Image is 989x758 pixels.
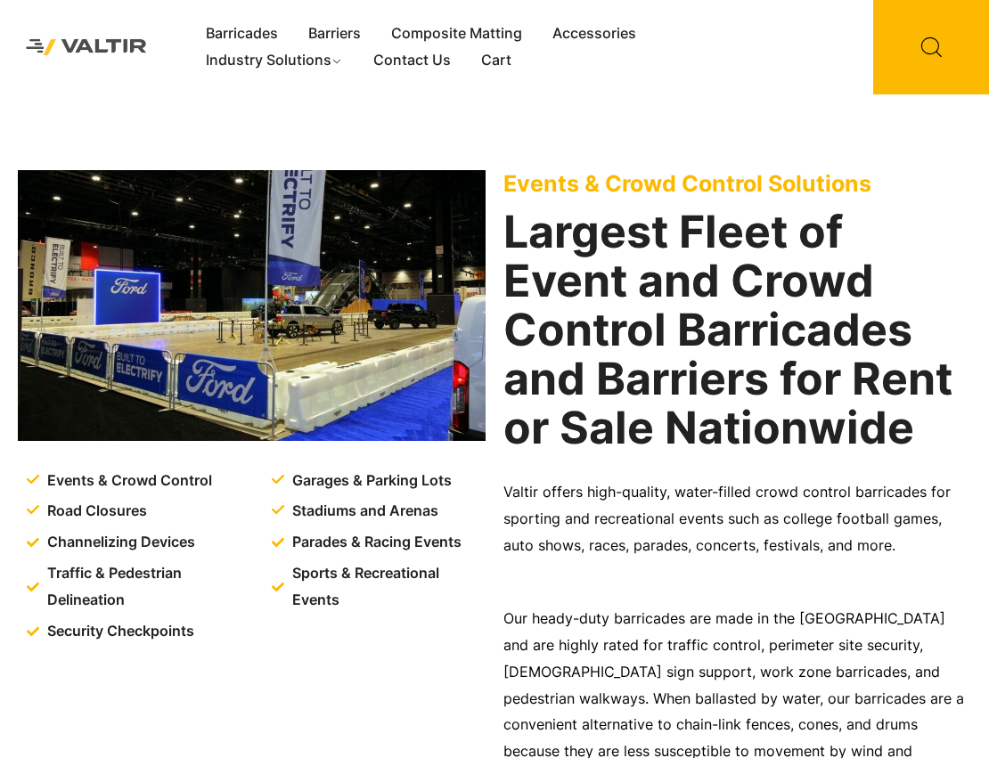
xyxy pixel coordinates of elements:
a: Barriers [293,20,376,47]
p: Valtir offers high-quality, water-filled crowd control barricades for sporting and recreational e... [503,479,971,559]
span: Events & Crowd Control [43,468,212,494]
a: Industry Solutions [191,47,359,74]
span: Sports & Recreational Events [288,560,490,614]
a: Barricades [191,20,293,47]
a: Composite Matting [376,20,537,47]
span: Road Closures [43,498,147,525]
p: Events & Crowd Control Solutions [503,170,971,197]
a: Accessories [537,20,651,47]
span: Garages & Parking Lots [288,468,452,494]
a: Cart [466,47,527,74]
img: Valtir Rentals [13,27,159,68]
span: Security Checkpoints [43,618,194,645]
span: Parades & Racing Events [288,529,462,556]
span: Traffic & Pedestrian Delineation [43,560,255,614]
span: Channelizing Devices [43,529,195,556]
span: Stadiums and Arenas [288,498,438,525]
h2: Largest Fleet of Event and Crowd Control Barricades and Barriers for Rent or Sale Nationwide [503,208,971,452]
a: Contact Us [358,47,466,74]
